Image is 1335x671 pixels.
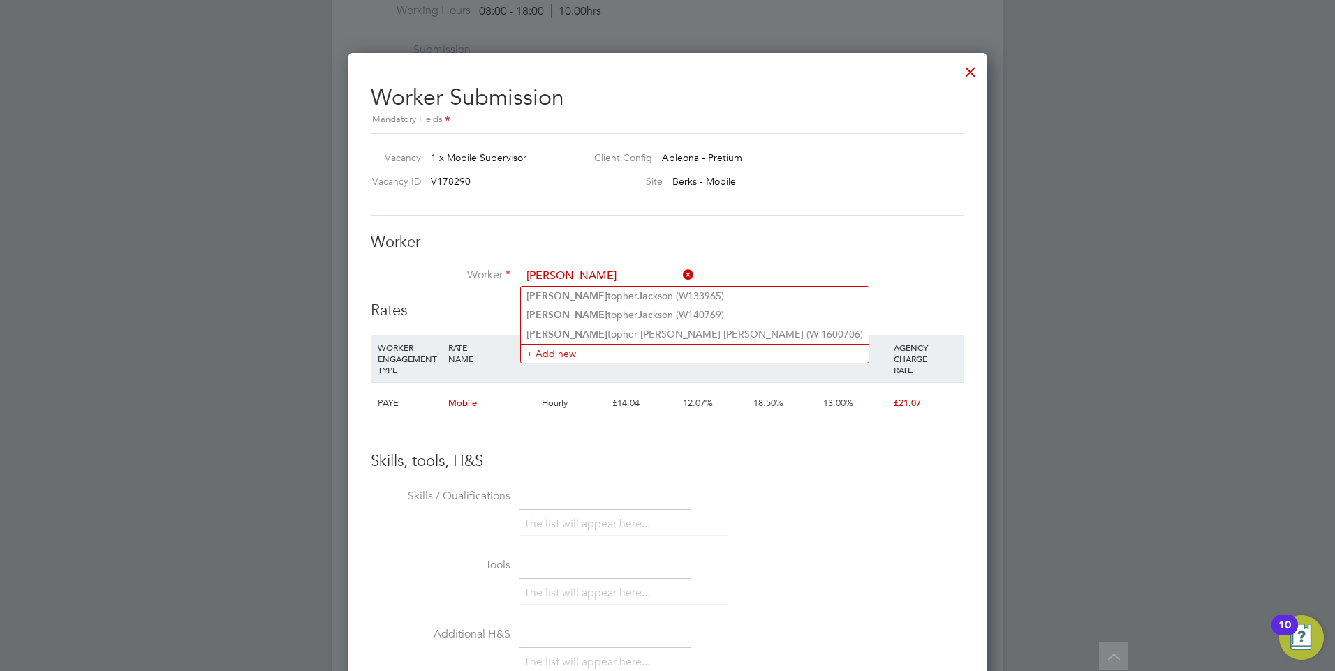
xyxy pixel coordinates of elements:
[521,306,869,324] li: topher kson (W140769)
[662,151,742,164] span: Apleona - Pretium
[583,151,652,164] label: Client Config
[524,515,656,534] li: The list will appear here...
[371,558,510,573] label: Tools
[371,627,510,642] label: Additional H&S
[890,335,961,382] div: AGENCY CHARGE RATE
[371,73,964,128] h2: Worker Submission
[371,232,964,252] h3: Worker
[683,397,713,409] span: 12.07%
[521,287,869,306] li: topher kson (W133965)
[371,489,510,504] label: Skills / Qualifications
[522,266,694,287] input: Search for...
[526,329,607,340] b: [PERSON_NAME]
[609,383,679,423] div: £14.04
[365,175,421,188] label: Vacancy ID
[448,397,477,409] span: Mobile
[371,301,964,321] h3: Rates
[1278,625,1291,643] div: 10
[526,309,607,321] b: [PERSON_NAME]
[521,344,869,363] li: + Add new
[374,383,445,423] div: PAYE
[894,397,921,409] span: £21.07
[431,151,526,164] span: 1 x Mobile Supervisor
[637,290,653,302] b: Jac
[753,397,783,409] span: 18.50%
[637,309,653,321] b: Jac
[526,290,607,302] b: [PERSON_NAME]
[431,175,471,188] span: V178290
[371,268,510,282] label: Worker
[365,151,421,164] label: Vacancy
[445,335,538,371] div: RATE NAME
[823,397,853,409] span: 13.00%
[1279,615,1324,660] button: Open Resource Center, 10 new notifications
[524,584,656,603] li: The list will appear here...
[371,451,964,472] h3: Skills, tools, H&S
[521,325,869,344] li: topher [PERSON_NAME] [PERSON_NAME] (W-1600706)
[583,175,663,188] label: Site
[672,175,736,188] span: Berks - Mobile
[374,335,445,382] div: WORKER ENGAGEMENT TYPE
[371,112,964,128] div: Mandatory Fields
[538,383,609,423] div: Hourly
